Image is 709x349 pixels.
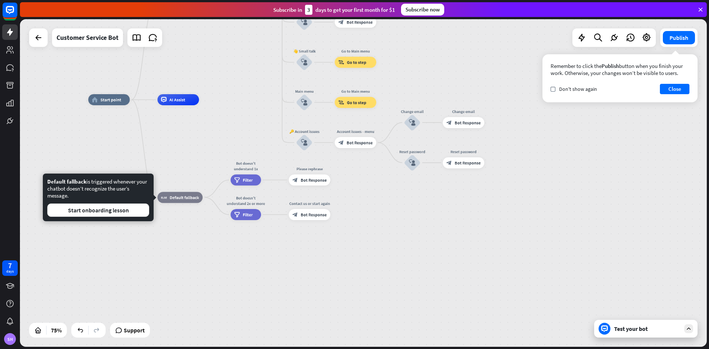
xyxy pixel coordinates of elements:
i: block_bot_response [292,177,298,183]
button: Publish [663,31,695,44]
i: block_bot_response [446,120,452,125]
div: Subscribe in days to get your first month for $1 [273,5,395,15]
i: block_goto [338,100,344,105]
span: Start point [100,97,121,102]
i: block_bot_response [292,212,298,218]
span: Support [124,324,145,336]
i: block_goto [338,59,344,65]
div: Test your bot [614,325,681,332]
i: filter [234,212,240,218]
div: Main menu [288,89,321,94]
i: block_bot_response [338,19,344,25]
i: block_user_input [301,19,308,25]
div: Remember to click the button when you finish your work. Otherwise, your changes won’t be visible ... [551,62,689,76]
span: Bot Response [455,120,481,125]
i: block_bot_response [446,160,452,165]
span: AI Assist [169,97,185,102]
div: 7 [8,262,12,269]
span: Bot Response [455,160,481,165]
div: Change email [395,109,429,114]
div: Reset password [439,149,489,154]
i: block_fallback [161,195,167,200]
span: Bot Response [347,140,373,146]
i: home_2 [92,97,98,102]
div: Bot doesn't understand 2x or more [226,195,265,206]
div: Account issues - menu [330,129,380,134]
div: Change email [439,109,489,114]
span: Filter [243,212,253,218]
span: Default fallback [47,178,86,185]
span: Bot Response [301,177,327,183]
div: 75% [49,324,64,336]
i: block_user_input [409,159,415,166]
span: Go to step [347,59,366,65]
i: block_user_input [301,99,308,106]
div: Please rephrase [285,166,335,172]
i: block_user_input [301,59,308,66]
div: Contact us or start again [285,201,335,206]
div: SH [4,333,16,345]
span: Default fallback [169,195,199,200]
span: Bot Response [301,212,327,218]
span: Bot Response [347,19,373,25]
a: 7 days [2,260,18,276]
span: Don't show again [559,86,597,92]
div: Subscribe now [401,4,444,16]
span: Filter [243,177,253,183]
div: Go to Main menu [330,48,380,54]
div: 3 [305,5,312,15]
div: Customer Service Bot [56,28,119,47]
button: Close [660,84,689,94]
div: is triggered whenever your chatbot doesn’t recognize the user’s message. [47,178,149,217]
span: Go to step [347,100,366,105]
button: Open LiveChat chat widget [6,3,28,25]
div: Go to Main menu [330,89,380,94]
div: Bot doesn't understand 1x [226,161,265,172]
i: block_bot_response [338,140,344,146]
i: block_user_input [301,139,308,146]
button: Start onboarding lesson [47,203,149,217]
div: Reset password [395,149,429,154]
span: Publish [602,62,619,69]
i: block_user_input [409,119,415,126]
i: filter [234,177,240,183]
div: 👋 Small talk [288,48,321,54]
div: days [6,269,14,274]
div: 🔑 Account issues [288,129,321,134]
